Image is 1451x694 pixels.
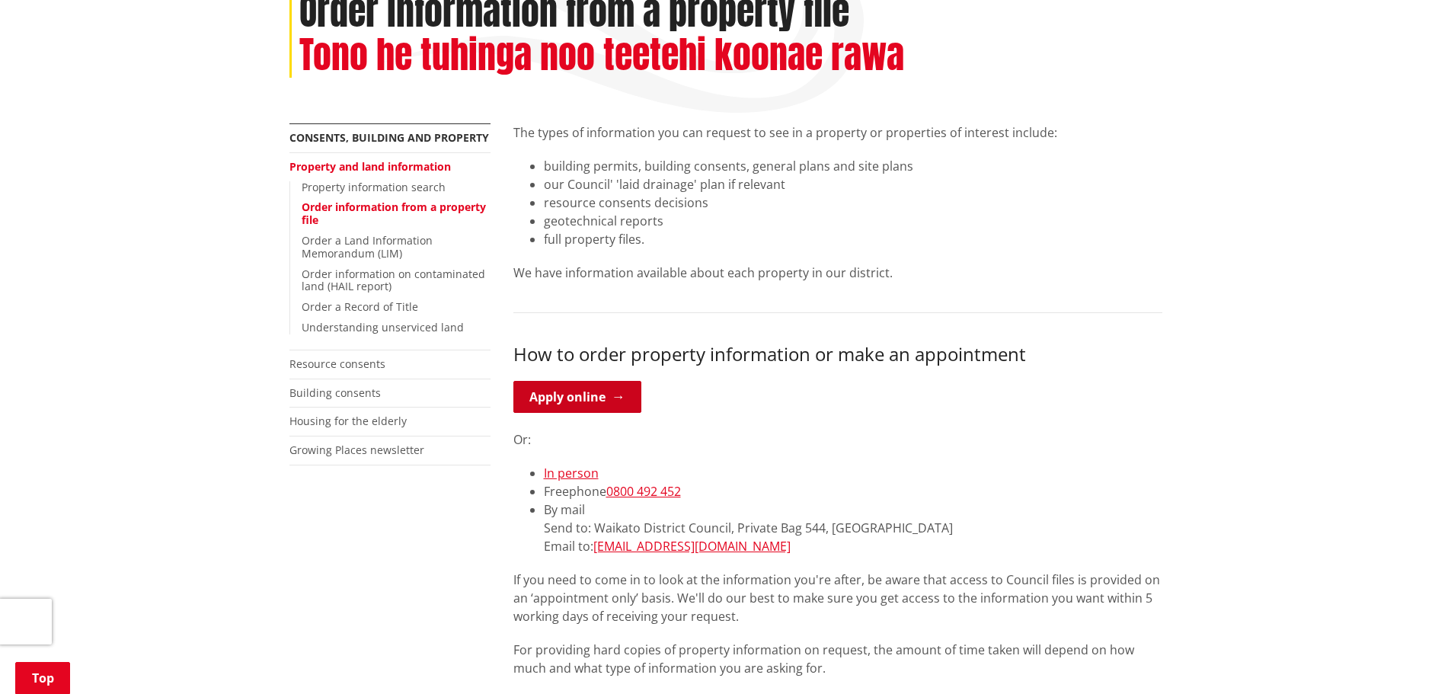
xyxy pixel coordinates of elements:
[289,443,424,457] a: Growing Places newsletter
[544,482,1162,501] li: Freephone
[289,385,381,400] a: Building consents
[606,483,681,500] a: 0800 492 452
[302,299,418,314] a: Order a Record of Title
[1381,630,1436,685] iframe: Messenger Launcher
[513,123,1162,142] p: The types of information you can request to see in a property or properties of interest include:
[544,193,1162,212] li: resource consents decisions
[544,157,1162,175] li: building permits, building consents, general plans and site plans
[289,159,451,174] a: Property and land information
[302,200,486,227] a: Order information from a property file
[302,320,464,334] a: Understanding unserviced land
[289,414,407,428] a: Housing for the elderly
[289,130,489,145] a: Consents, building and property
[544,212,1162,230] li: geotechnical reports
[302,180,446,194] a: Property information search
[544,175,1162,193] li: our Council' 'laid drainage' plan if relevant
[302,267,485,294] a: Order information on contaminated land (HAIL report)
[15,662,70,694] a: Top
[593,538,791,555] a: [EMAIL_ADDRESS][DOMAIN_NAME]
[299,34,904,78] h2: Tono he tuhinga noo teetehi koonae rawa
[289,357,385,371] a: Resource consents
[544,230,1162,248] li: full property files.
[302,233,433,261] a: Order a Land Information Memorandum (LIM)
[513,571,1162,625] p: If you need to come in to look at the information you're after, be aware that access to Council f...
[544,465,599,481] a: In person
[513,641,1162,677] p: For providing hard copies of property information on request, the amount of time taken will depen...
[544,501,1162,555] li: By mail Send to: Waikato District Council, Private Bag 544, [GEOGRAPHIC_DATA] Email to:
[513,381,641,413] a: Apply online
[513,264,1162,282] p: We have information available about each property in our district.
[513,430,1162,449] p: Or:
[513,344,1162,366] h3: How to order property information or make an appointment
